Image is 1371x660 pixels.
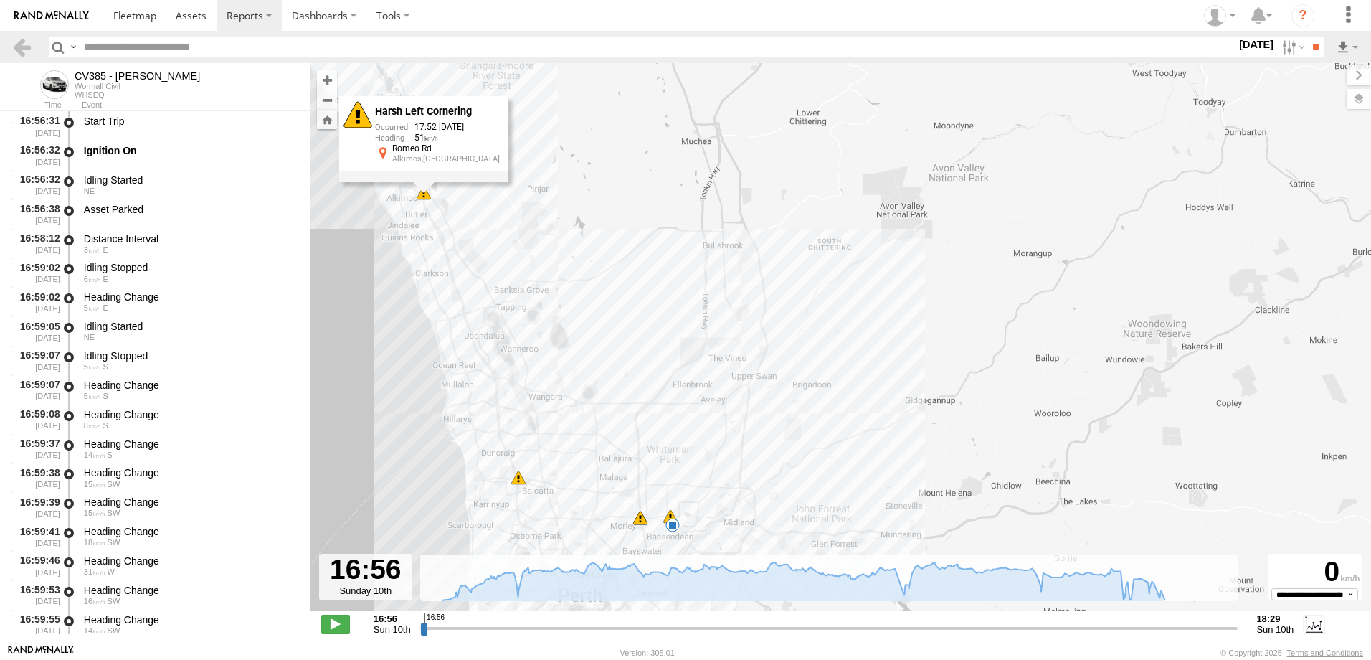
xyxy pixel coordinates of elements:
div: 16:58:12 [DATE] [11,230,62,257]
span: 14 [84,626,105,635]
span: Heading: 253 [108,567,115,576]
button: Zoom Home [317,110,337,129]
span: Heading: 58 [84,187,95,195]
span: Heading: 215 [108,626,120,635]
button: Zoom in [317,70,337,90]
span: 14 [84,451,105,459]
div: 16:59:02 [DATE] [11,288,62,315]
div: Idling Stopped [84,349,296,362]
a: Back to previous Page [11,37,32,57]
div: Idling Stopped [84,261,296,274]
span: 51 [414,133,439,143]
span: Heading: 89 [103,245,108,254]
div: 16:59:07 [DATE] [11,377,62,403]
div: Heading Change [84,584,296,597]
div: Version: 305.01 [620,649,675,657]
span: Heading: 68 [103,303,108,312]
label: Play/Stop [321,615,350,633]
div: Start Trip [84,115,296,128]
button: Zoom out [317,90,337,110]
span: Heading: 228 [108,509,120,517]
div: 16:56:31 [DATE] [11,113,62,139]
strong: 18:29 [1256,613,1294,624]
div: Heading Change [84,613,296,626]
div: Ignition On [84,144,296,157]
span: Heading: 177 [103,362,108,371]
div: Idling Started [84,320,296,333]
span: 15 [84,480,105,489]
div: Heading Change [84,408,296,421]
div: 16:59:05 [DATE] [11,318,62,344]
span: 15 [84,509,105,517]
span: 6 [84,275,101,283]
div: 16:59:41 [DATE] [11,523,62,550]
strong: 16:56 [374,613,411,624]
div: 16:59:07 [DATE] [11,347,62,374]
span: Sun 10th Aug 2025 [374,624,411,635]
label: Search Query [67,37,79,57]
div: Heading Change [84,525,296,538]
div: 16:56:32 [DATE] [11,171,62,198]
span: 5 [84,392,101,400]
span: 5 [84,362,101,371]
div: Heading Change [84,555,296,567]
span: Heading: 32 [84,333,95,341]
span: Heading: 68 [103,275,108,283]
div: 16:56:38 [DATE] [11,201,62,227]
span: 18 [84,538,105,547]
div: 16:59:53 [DATE] [11,582,62,608]
div: 16:59:38 [DATE] [11,465,62,491]
span: Heading: 238 [108,597,120,605]
div: Heading Change [84,496,296,509]
span: 8 [84,421,101,430]
div: Distance Interval [84,232,296,245]
span: Heading: 189 [108,451,113,459]
span: 5 [84,303,101,312]
div: 16:59:39 [DATE] [11,494,62,520]
div: Heading Change [84,291,296,303]
div: Time [11,102,62,109]
div: Heading Change [84,379,296,392]
div: 16:59:08 [DATE] [11,406,62,433]
label: Export results as... [1335,37,1360,57]
div: WHSEQ [75,90,200,99]
span: 3 [84,245,101,254]
div: Wormall Civil [75,82,200,90]
div: Heading Change [84,438,296,451]
div: Harsh Left Cornering [375,106,500,118]
i: ? [1291,4,1314,27]
div: 17:52 [DATE] [375,123,500,133]
span: Sun 10th Aug 2025 [1256,624,1294,635]
div: 16:59:02 [DATE] [11,260,62,286]
div: 16:56:32 [DATE] [11,142,62,169]
div: Heading Change [84,466,296,479]
div: Karl Walsh [1199,5,1240,27]
span: Heading: 177 [103,392,108,400]
div: Idling Started [84,174,296,187]
div: 16:59:55 [DATE] [11,611,62,638]
a: Visit our Website [8,646,74,660]
div: 0 [1271,556,1360,588]
span: Heading: 243 [108,538,120,547]
span: 16 [84,597,105,605]
div: CV385 - David Donaldson - View Asset History [75,70,200,82]
div: Alkimos,[GEOGRAPHIC_DATA] [392,156,500,164]
span: Heading: 209 [108,480,120,489]
div: 16:59:37 [DATE] [11,435,62,462]
a: Terms and Conditions [1287,649,1363,657]
label: Search Filter Options [1276,37,1307,57]
span: 16:56 [424,613,445,625]
img: rand-logo.svg [14,11,89,21]
div: Romeo Rd [392,144,500,154]
div: 16:59:46 [DATE] [11,552,62,579]
div: Asset Parked [84,203,296,216]
label: [DATE] [1236,37,1276,52]
span: 31 [84,567,105,576]
span: Heading: 166 [103,421,108,430]
div: © Copyright 2025 - [1220,649,1363,657]
div: Event [82,102,310,109]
